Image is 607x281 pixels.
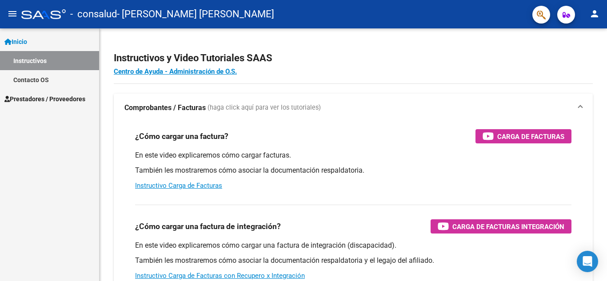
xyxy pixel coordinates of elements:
span: Carga de Facturas Integración [452,221,564,232]
span: Prestadores / Proveedores [4,94,85,104]
span: - consalud [70,4,117,24]
div: Open Intercom Messenger [577,251,598,272]
mat-icon: menu [7,8,18,19]
mat-expansion-panel-header: Comprobantes / Facturas (haga click aquí para ver los tutoriales) [114,94,593,122]
span: - [PERSON_NAME] [PERSON_NAME] [117,4,274,24]
span: (haga click aquí para ver los tutoriales) [208,103,321,113]
a: Instructivo Carga de Facturas [135,182,222,190]
a: Centro de Ayuda - Administración de O.S. [114,67,237,75]
a: Instructivo Carga de Facturas con Recupero x Integración [135,272,305,280]
span: Inicio [4,37,27,47]
h3: ¿Cómo cargar una factura de integración? [135,220,281,233]
span: Carga de Facturas [497,131,564,142]
strong: Comprobantes / Facturas [124,103,206,113]
button: Carga de Facturas [475,129,571,143]
button: Carga de Facturas Integración [431,219,571,234]
p: También les mostraremos cómo asociar la documentación respaldatoria y el legajo del afiliado. [135,256,571,265]
p: También les mostraremos cómo asociar la documentación respaldatoria. [135,166,571,175]
p: En este video explicaremos cómo cargar una factura de integración (discapacidad). [135,241,571,250]
h2: Instructivos y Video Tutoriales SAAS [114,50,593,67]
mat-icon: person [589,8,600,19]
p: En este video explicaremos cómo cargar facturas. [135,150,571,160]
h3: ¿Cómo cargar una factura? [135,130,228,142]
